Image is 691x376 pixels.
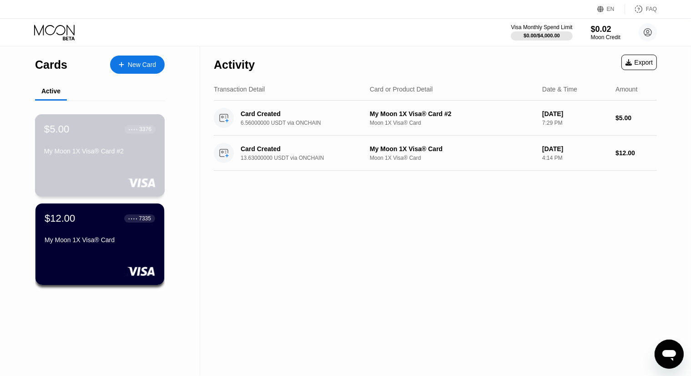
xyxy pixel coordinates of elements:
div: Active [41,87,61,95]
div: My Moon 1X Visa® Card [45,236,155,244]
div: Date & Time [542,86,577,93]
div: 7335 [139,215,151,222]
div: Card Created [241,110,365,117]
div: Transaction Detail [214,86,265,93]
div: Moon Credit [591,34,620,41]
div: [DATE] [542,145,608,152]
div: Card or Product Detail [370,86,433,93]
div: 4:14 PM [542,155,608,161]
div: ● ● ● ● [129,128,138,131]
div: Moon 1X Visa® Card [370,120,535,126]
div: Card Created [241,145,365,152]
div: $12.00 [45,213,75,224]
div: $5.00● ● ● ●3376My Moon 1X Visa® Card #2 [35,115,164,196]
div: My Moon 1X Visa® Card #2 [44,147,156,155]
div: New Card [110,56,165,74]
div: FAQ [625,5,657,14]
div: EN [607,6,615,12]
div: 3376 [139,126,151,132]
div: Card Created13.63000000 USDT via ONCHAINMy Moon 1X Visa® CardMoon 1X Visa® Card[DATE]4:14 PM$12.00 [214,136,657,171]
div: Activity [214,58,255,71]
div: $5.00 [44,123,70,135]
div: $0.02 [591,25,620,34]
div: $12.00● ● ● ●7335My Moon 1X Visa® Card [35,203,164,285]
div: ● ● ● ● [128,217,137,220]
div: Export [625,59,653,66]
div: My Moon 1X Visa® Card [370,145,535,152]
div: Moon 1X Visa® Card [370,155,535,161]
div: EN [597,5,625,14]
div: Visa Monthly Spend Limit$0.00/$4,000.00 [511,24,572,41]
div: 6.56000000 USDT via ONCHAIN [241,120,374,126]
div: Visa Monthly Spend Limit [511,24,572,30]
div: Export [621,55,657,70]
div: $12.00 [615,149,657,157]
div: New Card [128,61,156,69]
div: My Moon 1X Visa® Card #2 [370,110,535,117]
div: FAQ [646,6,657,12]
div: 13.63000000 USDT via ONCHAIN [241,155,374,161]
div: 7:29 PM [542,120,608,126]
div: $0.02Moon Credit [591,25,620,41]
div: $5.00 [615,114,657,122]
iframe: Кнопка запуска окна обмена сообщениями [655,340,684,369]
div: Amount [615,86,637,93]
div: [DATE] [542,110,608,117]
div: Card Created6.56000000 USDT via ONCHAINMy Moon 1X Visa® Card #2Moon 1X Visa® Card[DATE]7:29 PM$5.00 [214,101,657,136]
div: $0.00 / $4,000.00 [524,33,560,38]
div: Cards [35,58,67,71]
